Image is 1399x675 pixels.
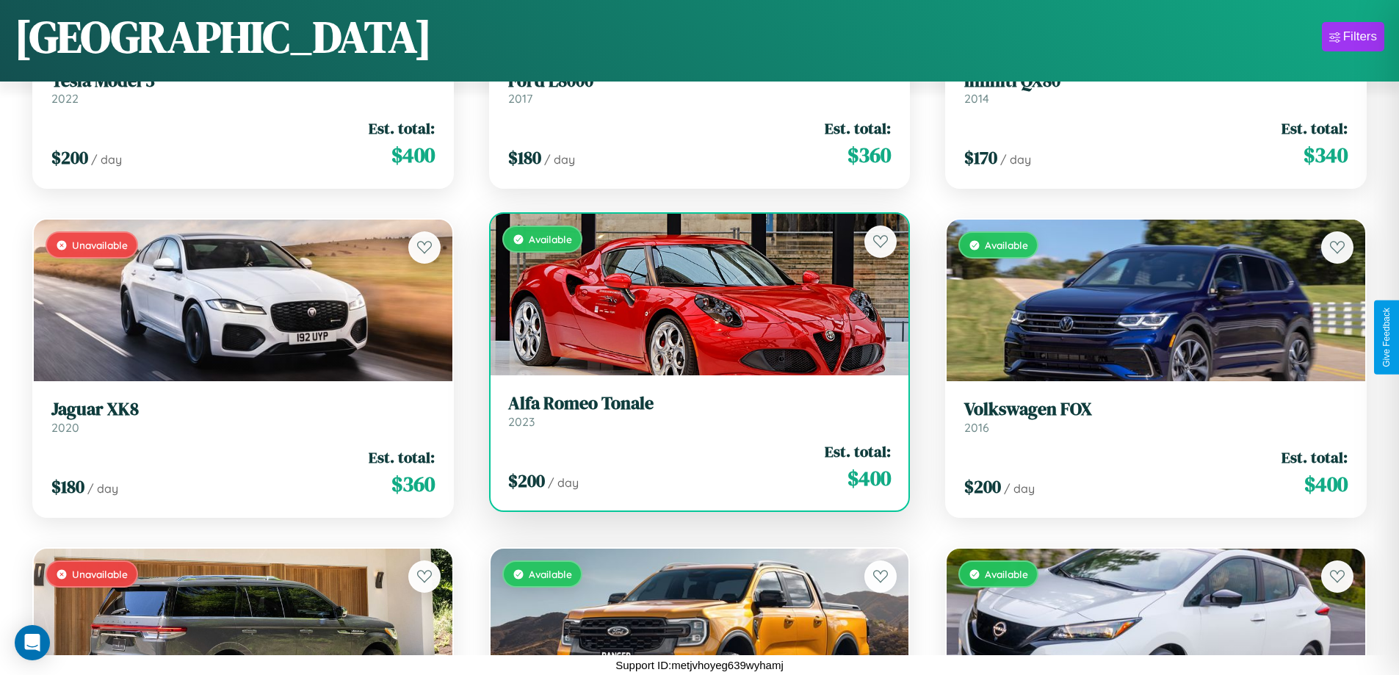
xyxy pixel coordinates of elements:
[544,152,575,167] span: / day
[508,393,892,414] h3: Alfa Romeo Tonale
[51,145,88,170] span: $ 200
[51,474,84,499] span: $ 180
[825,118,891,139] span: Est. total:
[964,71,1348,107] a: Infiniti QX802014
[508,71,892,107] a: Ford L80002017
[548,475,579,490] span: / day
[529,568,572,580] span: Available
[964,399,1348,435] a: Volkswagen FOX2016
[87,481,118,496] span: / day
[847,463,891,493] span: $ 400
[508,414,535,429] span: 2023
[964,474,1001,499] span: $ 200
[825,441,891,462] span: Est. total:
[72,568,128,580] span: Unavailable
[51,71,435,107] a: Tesla Model 32022
[1281,447,1348,468] span: Est. total:
[51,399,435,420] h3: Jaguar XK8
[51,399,435,435] a: Jaguar XK82020
[508,145,541,170] span: $ 180
[985,568,1028,580] span: Available
[15,625,50,660] div: Open Intercom Messenger
[51,420,79,435] span: 2020
[1000,152,1031,167] span: / day
[51,91,79,106] span: 2022
[1381,308,1392,367] div: Give Feedback
[964,145,997,170] span: $ 170
[1304,140,1348,170] span: $ 340
[985,239,1028,251] span: Available
[964,91,989,106] span: 2014
[508,469,545,493] span: $ 200
[72,239,128,251] span: Unavailable
[91,152,122,167] span: / day
[1322,22,1384,51] button: Filters
[964,420,989,435] span: 2016
[391,469,435,499] span: $ 360
[508,393,892,429] a: Alfa Romeo Tonale2023
[1304,469,1348,499] span: $ 400
[391,140,435,170] span: $ 400
[1004,481,1035,496] span: / day
[1281,118,1348,139] span: Est. total:
[964,399,1348,420] h3: Volkswagen FOX
[369,447,435,468] span: Est. total:
[15,7,432,67] h1: [GEOGRAPHIC_DATA]
[529,233,572,245] span: Available
[847,140,891,170] span: $ 360
[508,91,532,106] span: 2017
[369,118,435,139] span: Est. total:
[1343,29,1377,44] div: Filters
[615,655,783,675] p: Support ID: metjvhoyeg639wyhamj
